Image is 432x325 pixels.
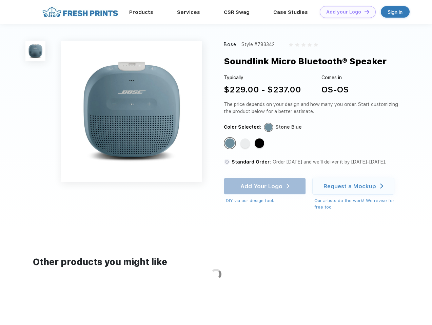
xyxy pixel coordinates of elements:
[225,138,235,148] div: Stone Blue
[255,138,264,148] div: Black
[224,41,237,48] div: Bose
[25,41,45,61] img: func=resize&h=100
[232,159,271,165] span: Standard Order:
[289,43,293,47] img: gray_star.svg
[129,9,153,15] a: Products
[224,74,301,81] div: Typically
[314,43,318,47] img: gray_star.svg
[224,84,301,96] div: $229.00 - $237.00
[314,197,401,211] div: Our artists do the work! We revise for free too.
[295,43,299,47] img: gray_star.svg
[321,84,349,96] div: OS-OS
[61,41,202,182] img: func=resize&h=640
[224,124,261,131] div: Color Selected:
[177,9,200,15] a: Services
[40,6,120,18] img: fo%20logo%202.webp
[326,9,361,15] div: Add your Logo
[365,10,369,14] img: DT
[226,197,306,204] div: DIY via our design tool.
[273,159,386,165] span: Order [DATE] and we’ll deliver it by [DATE]–[DATE].
[241,41,275,48] div: Style #783342
[388,8,402,16] div: Sign in
[381,6,410,18] a: Sign in
[33,256,399,269] div: Other products you might like
[308,43,312,47] img: gray_star.svg
[240,138,250,148] div: White Smoke
[224,55,387,68] div: Soundlink Micro Bluetooth® Speaker
[321,74,349,81] div: Comes in
[380,183,383,189] img: white arrow
[301,43,306,47] img: gray_star.svg
[224,159,230,165] img: standard order
[224,9,250,15] a: CSR Swag
[275,124,302,131] div: Stone Blue
[323,183,376,190] div: Request a Mockup
[224,101,401,115] div: The price depends on your design and how many you order. Start customizing the product below for ...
